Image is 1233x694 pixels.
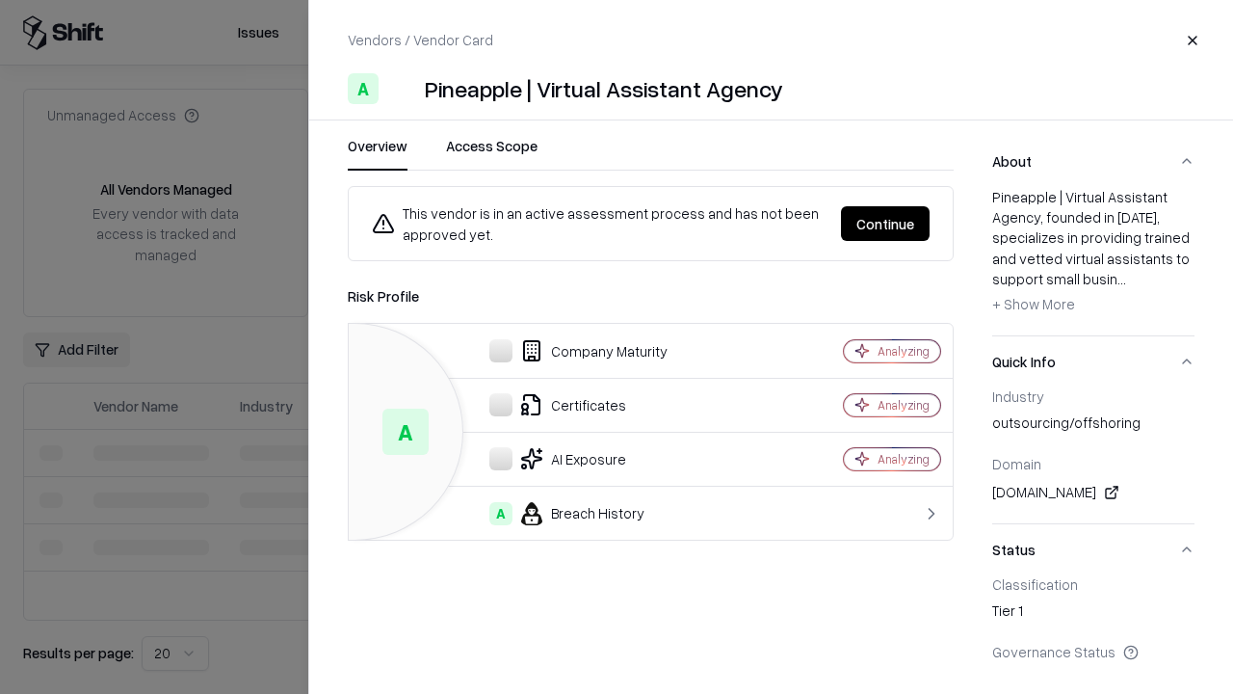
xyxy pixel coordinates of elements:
div: [DOMAIN_NAME] [992,481,1194,504]
span: ... [1117,270,1126,287]
div: Pineapple | Virtual Assistant Agency [425,73,783,104]
div: AI Exposure [364,447,776,470]
div: A [382,409,429,455]
div: Analyzing [878,451,930,467]
div: Analyzing [878,397,930,414]
button: Overview [348,136,407,171]
div: outsourcing/offshoring [992,413,1194,440]
div: This vendor is in an active assessment process and has not been approved yet. [372,202,826,245]
div: A [348,73,379,104]
div: Quick Info [992,387,1194,523]
div: Company Maturity [364,339,776,362]
div: Analyzing [878,343,930,360]
div: Certificates [364,393,776,416]
button: About [992,136,1194,187]
div: Pineapple | Virtual Assistant Agency, founded in [DATE], specializes in providing trained and vet... [992,187,1194,320]
div: Risk Profile [348,284,954,307]
p: Vendors / Vendor Card [348,30,493,50]
div: A [489,502,512,525]
button: Quick Info [992,336,1194,387]
img: Pineapple | Virtual Assistant Agency [386,73,417,104]
div: Industry [992,387,1194,405]
div: Classification [992,575,1194,593]
span: + Show More [992,295,1075,312]
div: Breach History [364,502,776,525]
button: Access Scope [446,136,538,171]
div: Tier 1 [992,601,1194,627]
button: + Show More [992,289,1075,320]
div: About [992,187,1194,335]
div: Domain [992,455,1194,472]
div: Governance Status [992,643,1194,660]
button: Status [992,524,1194,575]
button: Continue [841,206,930,241]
